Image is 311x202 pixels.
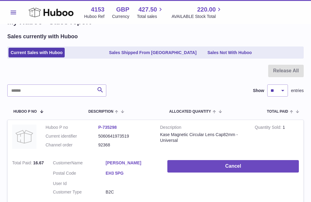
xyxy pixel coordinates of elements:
span: 16.67 [33,160,44,165]
dd: 5060641973519 [98,133,151,139]
span: entries [291,88,304,94]
dt: Huboo P no [46,125,98,130]
dt: Channel order [46,142,98,148]
a: Current Sales with Huboo [9,48,65,58]
span: Huboo P no [13,110,37,114]
label: Show [253,88,264,94]
dt: Postal Code [53,170,106,178]
dt: Current identifier [46,133,98,139]
a: Sales Not With Huboo [205,48,254,58]
dt: Customer Type [53,189,106,195]
a: Sales Shipped From [GEOGRAPHIC_DATA] [107,48,199,58]
td: 1 [250,120,303,156]
dd: 92368 [98,142,151,148]
a: P-735298 [98,125,117,130]
span: Total paid [267,110,288,114]
dt: User Id [53,181,106,187]
span: ALLOCATED Quantity [169,110,211,114]
a: EH3 5PG [106,170,159,176]
strong: Total Paid [12,160,33,167]
strong: Description [160,125,246,132]
span: Total sales [137,14,164,19]
span: AVAILABLE Stock Total [172,14,223,19]
button: Cancel [167,160,299,173]
img: no-photo-large.jpg [12,125,36,149]
strong: GBP [116,5,129,14]
span: 427.50 [138,5,157,14]
span: 220.00 [197,5,216,14]
h2: Sales currently with Huboo [7,33,78,40]
dt: Name [53,160,106,167]
a: 427.50 Total sales [137,5,164,19]
div: Currency [112,14,129,19]
div: Huboo Ref [84,14,104,19]
strong: 4153 [91,5,104,14]
div: Kase Magnetic Circular Lens Cap82mm - Universal [160,132,246,143]
span: Customer [53,160,71,165]
span: Description [88,110,113,114]
a: 220.00 AVAILABLE Stock Total [172,5,223,19]
a: [PERSON_NAME] [106,160,159,166]
dd: B2C [106,189,159,195]
strong: Quantity Sold [255,125,283,131]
